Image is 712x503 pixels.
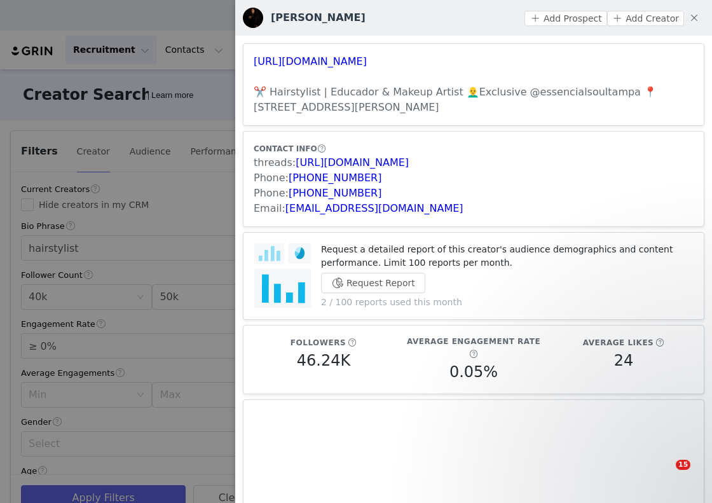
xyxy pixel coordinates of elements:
span: Email: [254,202,285,214]
h5: Average Likes [583,337,654,348]
button: Request Report [321,273,425,293]
a: [PHONE_NUMBER] [289,172,382,184]
iframe: Intercom notifications message [445,380,699,469]
a: [URL][DOMAIN_NAME] [296,156,409,169]
iframe: Intercom live chat [650,460,680,490]
span: 15 [676,460,690,470]
span: CONTACT INFO [254,144,317,153]
h5: Followers [291,337,346,348]
img: audience-report.png [254,243,311,309]
a: [URL][DOMAIN_NAME] [254,55,367,67]
h5: 0.05% [449,361,498,383]
span: threads: [254,156,296,169]
h5: Average Engagement Rate [407,336,540,347]
a: [PHONE_NUMBER] [289,187,382,199]
p: Request a detailed report of this creator's audience demographics and content performance. Limit ... [321,243,694,270]
span: Phone: [254,187,289,199]
a: [EMAIL_ADDRESS][DOMAIN_NAME] [285,202,463,214]
h5: 24 [614,349,634,372]
span: Phone: [254,172,289,184]
h5: 46.24K [297,349,350,372]
h3: ✂️ Hairstylist | Educador & Makeup Artist 👨‍🦲Exclusive @essencialsoultampa 📍 [STREET_ADDRESS][PER... [254,85,694,115]
p: 2 / 100 reports used this month [321,296,694,309]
